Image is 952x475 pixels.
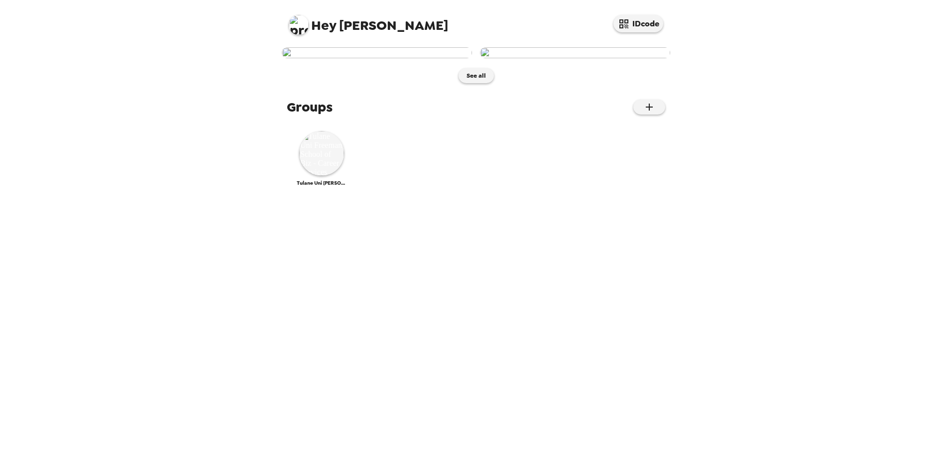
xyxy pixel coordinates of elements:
span: Groups [287,98,333,116]
img: Tulane Uni Freeman School of Biz - Career Services [299,131,344,176]
span: Hey [311,16,336,34]
img: profile pic [289,15,309,35]
img: user-198918 [480,47,670,58]
span: Tulane Uni [PERSON_NAME] School of Biz - Career Services [297,180,347,186]
button: IDcode [613,15,663,32]
img: user-263178 [282,47,472,58]
span: [PERSON_NAME] [289,10,448,32]
button: See all [459,68,494,83]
